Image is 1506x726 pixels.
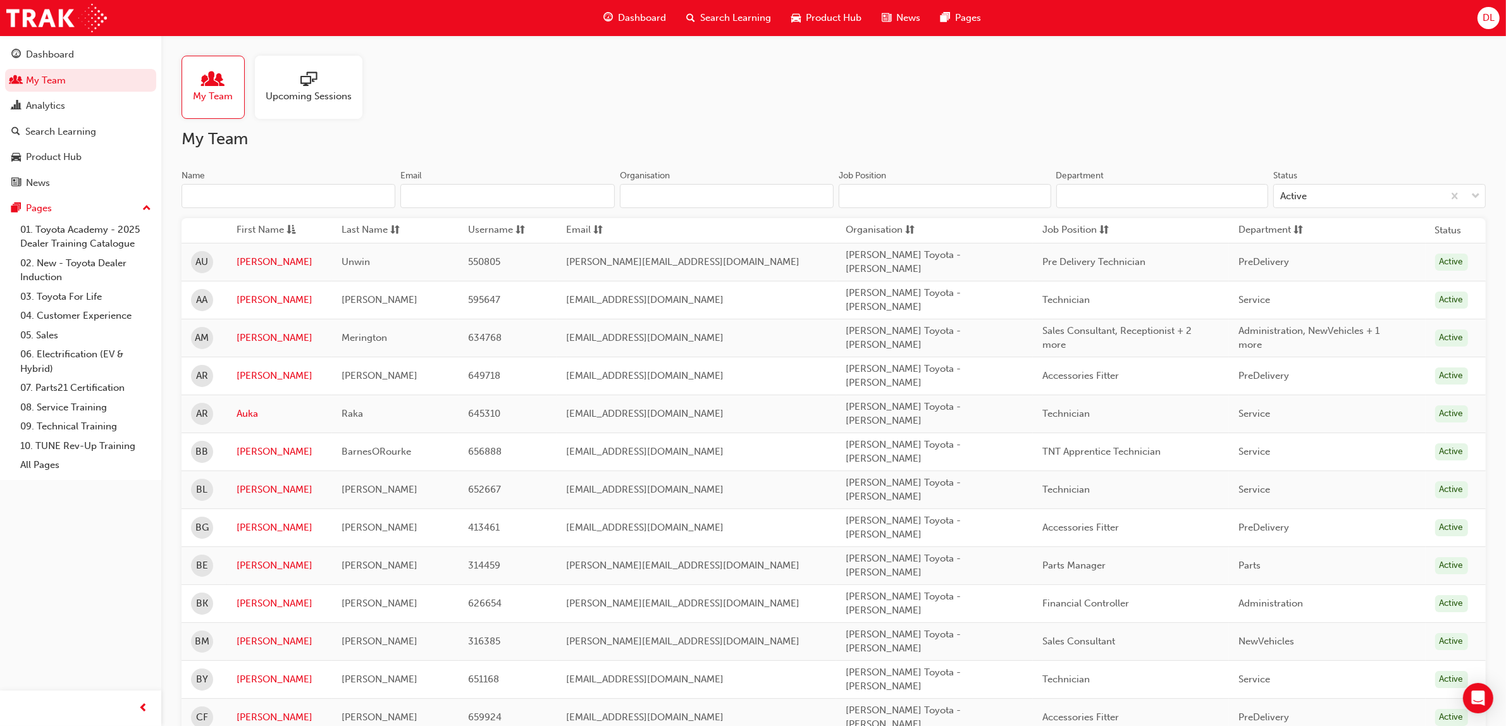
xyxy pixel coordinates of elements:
[468,484,501,495] span: 652667
[468,256,500,268] span: 550805
[15,254,156,287] a: 02. New - Toyota Dealer Induction
[196,407,208,421] span: AR
[566,370,724,381] span: [EMAIL_ADDRESS][DOMAIN_NAME]
[196,369,208,383] span: AR
[566,560,799,571] span: [PERSON_NAME][EMAIL_ADDRESS][DOMAIN_NAME]
[237,223,306,238] button: First Nameasc-icon
[342,332,387,343] span: Merington
[618,11,666,25] span: Dashboard
[194,89,233,104] span: My Team
[196,445,209,459] span: BB
[390,223,400,238] span: sorting-icon
[287,223,296,238] span: asc-icon
[1042,446,1161,457] span: TNT Apprentice Technician
[566,446,724,457] span: [EMAIL_ADDRESS][DOMAIN_NAME]
[1042,674,1090,685] span: Technician
[1238,598,1303,609] span: Administration
[342,294,417,305] span: [PERSON_NAME]
[882,10,891,26] span: news-icon
[1238,223,1291,238] span: Department
[468,711,502,723] span: 659924
[686,10,695,26] span: search-icon
[1435,557,1468,574] div: Active
[1056,169,1104,182] div: Department
[182,56,255,119] a: My Team
[566,598,799,609] span: [PERSON_NAME][EMAIL_ADDRESS][DOMAIN_NAME]
[6,4,107,32] img: Trak
[1238,325,1379,351] span: Administration, NewVehicles + 1 more
[1238,408,1270,419] span: Service
[468,294,500,305] span: 595647
[1435,709,1468,726] div: Active
[237,672,323,687] a: [PERSON_NAME]
[1435,405,1468,422] div: Active
[566,332,724,343] span: [EMAIL_ADDRESS][DOMAIN_NAME]
[1471,188,1480,205] span: down-icon
[237,558,323,573] a: [PERSON_NAME]
[1042,256,1145,268] span: Pre Delivery Technician
[1042,636,1115,647] span: Sales Consultant
[468,522,500,533] span: 413461
[468,223,513,238] span: Username
[846,223,915,238] button: Organisationsorting-icon
[26,176,50,190] div: News
[1435,519,1468,536] div: Active
[342,223,411,238] button: Last Namesorting-icon
[1042,223,1112,238] button: Job Positionsorting-icon
[566,223,636,238] button: Emailsorting-icon
[1435,292,1468,309] div: Active
[566,636,799,647] span: [PERSON_NAME][EMAIL_ADDRESS][DOMAIN_NAME]
[1042,560,1106,571] span: Parts Manager
[342,598,417,609] span: [PERSON_NAME]
[11,152,21,163] span: car-icon
[237,369,323,383] a: [PERSON_NAME]
[1099,223,1109,238] span: sorting-icon
[1042,294,1090,305] span: Technician
[1463,683,1493,713] div: Open Intercom Messenger
[1435,671,1468,688] div: Active
[195,634,209,649] span: BM
[846,287,961,313] span: [PERSON_NAME] Toyota - [PERSON_NAME]
[11,203,21,214] span: pages-icon
[593,5,676,31] a: guage-iconDashboard
[26,201,52,216] div: Pages
[237,293,323,307] a: [PERSON_NAME]
[1238,484,1270,495] span: Service
[11,49,21,61] span: guage-icon
[1238,674,1270,685] span: Service
[468,370,500,381] span: 649718
[1238,370,1289,381] span: PreDelivery
[197,483,208,497] span: BL
[700,11,771,25] span: Search Learning
[266,89,352,104] span: Upcoming Sessions
[872,5,930,31] a: news-iconNews
[5,145,156,169] a: Product Hub
[468,674,499,685] span: 651168
[515,223,525,238] span: sorting-icon
[196,558,208,573] span: BE
[237,520,323,535] a: [PERSON_NAME]
[237,710,323,725] a: [PERSON_NAME]
[342,560,417,571] span: [PERSON_NAME]
[182,129,1486,149] h2: My Team
[5,43,156,66] a: Dashboard
[566,711,724,723] span: [EMAIL_ADDRESS][DOMAIN_NAME]
[1042,370,1119,381] span: Accessories Fitter
[468,332,502,343] span: 634768
[1042,325,1192,351] span: Sales Consultant, Receptionist + 2 more
[846,667,961,692] span: [PERSON_NAME] Toyota - [PERSON_NAME]
[1238,636,1294,647] span: NewVehicles
[1293,223,1303,238] span: sorting-icon
[11,178,21,189] span: news-icon
[566,408,724,419] span: [EMAIL_ADDRESS][DOMAIN_NAME]
[255,56,373,119] a: Upcoming Sessions
[5,94,156,118] a: Analytics
[1435,223,1462,238] th: Status
[237,407,323,421] a: Auka
[846,249,961,275] span: [PERSON_NAME] Toyota - [PERSON_NAME]
[1042,711,1119,723] span: Accessories Fitter
[1238,223,1308,238] button: Departmentsorting-icon
[342,711,417,723] span: [PERSON_NAME]
[1435,481,1468,498] div: Active
[142,200,151,217] span: up-icon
